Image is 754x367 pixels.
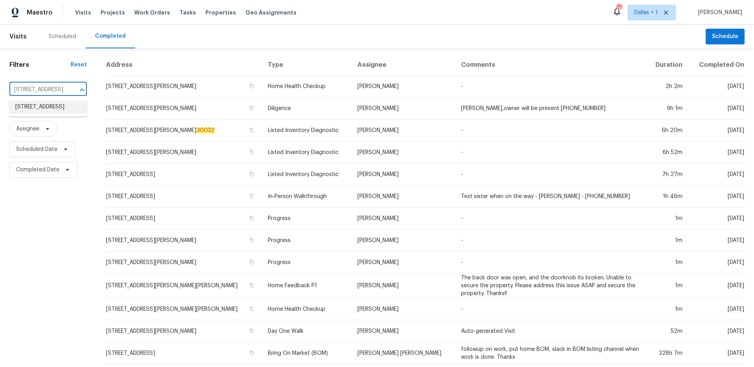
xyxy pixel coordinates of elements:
[16,145,57,153] span: Scheduled Date
[179,10,196,15] span: Tasks
[248,149,255,156] button: Copy Address
[455,185,646,207] td: Text sister when on the way - [PERSON_NAME] - [PHONE_NUMBER]
[248,237,255,244] button: Copy Address
[351,273,455,298] td: [PERSON_NAME]
[262,298,351,320] td: Home Health Checkup
[106,75,262,97] td: [STREET_ADDRESS][PERSON_NAME]
[455,251,646,273] td: -
[106,207,262,229] td: [STREET_ADDRESS]
[706,29,745,45] button: Schedule
[262,141,351,163] td: Listed Inventory Diagnostic
[262,320,351,342] td: Day One Walk
[646,207,689,229] td: 1m
[9,28,27,45] span: Visits
[106,298,262,320] td: [STREET_ADDRESS][PERSON_NAME][PERSON_NAME]
[646,75,689,97] td: 2h 2m
[455,273,646,298] td: The back door was open, and the doorknob its broken. Unable to secure the property. Please addres...
[646,97,689,119] td: 9h 1m
[106,141,262,163] td: [STREET_ADDRESS][PERSON_NAME]
[351,298,455,320] td: [PERSON_NAME]
[106,251,262,273] td: [STREET_ADDRESS][PERSON_NAME]
[262,229,351,251] td: Progress
[689,320,745,342] td: [DATE]
[248,305,255,312] button: Copy Address
[248,215,255,222] button: Copy Address
[689,342,745,364] td: [DATE]
[689,97,745,119] td: [DATE]
[262,163,351,185] td: Listed Inventory Diagnostic
[262,342,351,364] td: Bring On Market (BOM)
[351,97,455,119] td: [PERSON_NAME]
[455,75,646,97] td: -
[245,9,296,17] span: Geo Assignments
[634,9,658,17] span: Dallas + 1
[616,5,622,13] div: 138
[248,349,255,356] button: Copy Address
[351,55,455,75] th: Assignee
[351,119,455,141] td: [PERSON_NAME]
[689,119,745,141] td: [DATE]
[106,55,262,75] th: Address
[455,97,646,119] td: [PERSON_NAME],owner will be present [PHONE_NUMBER]
[351,251,455,273] td: [PERSON_NAME]
[106,273,262,298] td: [STREET_ADDRESS][PERSON_NAME][PERSON_NAME]
[9,101,87,114] li: [STREET_ADDRESS]
[351,320,455,342] td: [PERSON_NAME]
[689,141,745,163] td: [DATE]
[351,229,455,251] td: [PERSON_NAME]
[262,273,351,298] td: Home Feedback P1
[646,163,689,185] td: 7h 27m
[106,342,262,364] td: [STREET_ADDRESS]
[455,141,646,163] td: -
[689,163,745,185] td: [DATE]
[455,320,646,342] td: Auto-generated Visit
[95,32,126,40] div: Completed
[689,251,745,273] td: [DATE]
[455,298,646,320] td: -
[248,193,255,200] button: Copy Address
[248,83,255,90] button: Copy Address
[351,141,455,163] td: [PERSON_NAME]
[351,342,455,364] td: [PERSON_NAME] [PERSON_NAME]
[262,119,351,141] td: Listed Inventory Diagnostic
[689,185,745,207] td: [DATE]
[351,163,455,185] td: [PERSON_NAME]
[646,141,689,163] td: 6h 52m
[646,229,689,251] td: 1m
[262,75,351,97] td: Home Health Checkup
[106,163,262,185] td: [STREET_ADDRESS]
[455,119,646,141] td: -
[106,97,262,119] td: [STREET_ADDRESS][PERSON_NAME]
[106,185,262,207] td: [STREET_ADDRESS]
[351,185,455,207] td: [PERSON_NAME]
[71,61,87,69] div: Reset
[77,84,88,95] button: Close
[712,32,738,42] span: Schedule
[646,185,689,207] td: 1h 46m
[689,298,745,320] td: [DATE]
[106,229,262,251] td: [STREET_ADDRESS][PERSON_NAME]
[689,75,745,97] td: [DATE]
[689,207,745,229] td: [DATE]
[248,127,255,134] button: Copy Address
[248,259,255,266] button: Copy Address
[16,125,39,133] span: Assignee
[205,9,236,17] span: Properties
[106,119,262,141] td: [STREET_ADDRESS][PERSON_NAME]
[75,9,91,17] span: Visits
[248,327,255,334] button: Copy Address
[455,207,646,229] td: -
[646,320,689,342] td: 52m
[351,207,455,229] td: [PERSON_NAME]
[689,55,745,75] th: Completed On
[106,320,262,342] td: [STREET_ADDRESS][PERSON_NAME]
[646,273,689,298] td: 1m
[455,163,646,185] td: -
[27,9,53,17] span: Maestro
[646,119,689,141] td: 6h 20m
[646,55,689,75] th: Duration
[196,127,215,134] em: 30032
[455,55,646,75] th: Comments
[689,273,745,298] td: [DATE]
[262,55,351,75] th: Type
